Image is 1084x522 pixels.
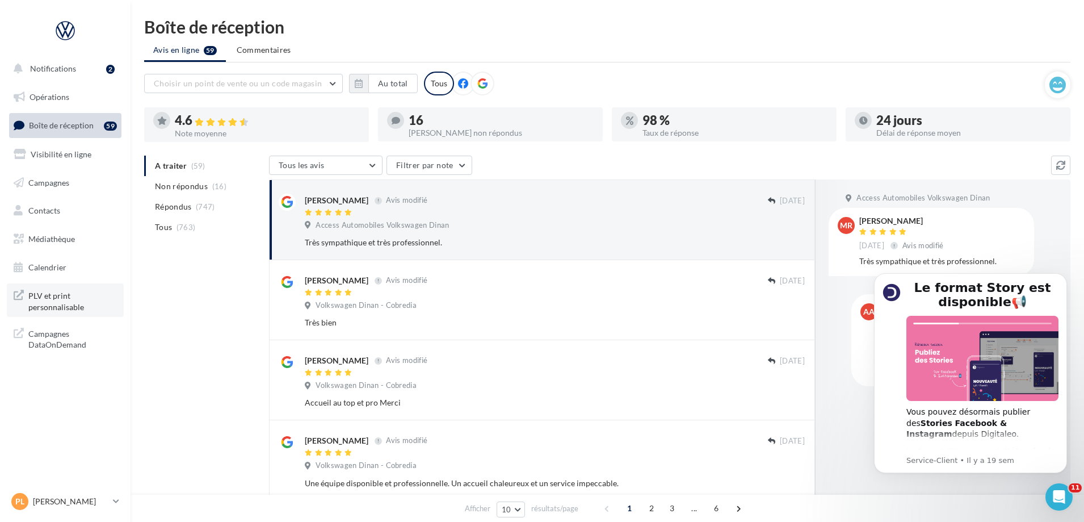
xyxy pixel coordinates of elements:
p: [PERSON_NAME] [33,496,108,507]
span: Opérations [30,92,69,102]
div: Note moyenne [175,130,360,137]
button: Notifications 2 [7,57,119,81]
span: Médiathèque [28,234,75,244]
a: Contacts [7,199,124,223]
span: Commentaires [237,44,291,56]
span: PL [15,496,24,507]
span: [DATE] [859,241,884,251]
div: 4.6 [175,114,360,127]
div: 59 [104,122,117,131]
a: PL [PERSON_NAME] [9,491,121,512]
div: Taux de réponse [642,129,827,137]
span: Tous [155,222,172,233]
a: Médiathèque [7,227,124,251]
button: Au total [349,74,418,93]
span: Access Automobiles Volkswagen Dinan [856,193,990,203]
span: [DATE] [780,436,805,446]
button: Tous les avis [269,156,383,175]
span: Avis modifié [386,356,427,365]
div: [PERSON_NAME] [305,355,368,366]
span: Contacts [28,206,60,215]
span: Afficher [465,503,490,514]
span: 1 [620,499,638,517]
span: Choisir un point de vente ou un code magasin [154,78,322,88]
div: [PERSON_NAME] [305,195,368,206]
a: Campagnes DataOnDemand [7,321,124,355]
span: Boîte de réception [29,120,94,130]
span: Avis modifié [386,196,427,205]
span: Non répondus [155,181,208,192]
span: (747) [196,202,215,211]
span: [DATE] [780,356,805,366]
div: [PERSON_NAME] non répondus [409,129,594,137]
span: Tous les avis [279,160,325,170]
span: 3 [663,499,681,517]
span: Volkswagen Dinan - Cobredia [316,461,417,471]
span: 10 [502,505,511,514]
iframe: Intercom live chat [1045,483,1073,511]
span: Campagnes [28,177,69,187]
span: ... [685,499,703,517]
span: Avis modifié [386,276,427,285]
a: Campagnes [7,171,124,195]
div: Boîte de réception [144,18,1070,35]
span: Volkswagen Dinan - Cobredia [316,381,417,391]
a: Visibilité en ligne [7,143,124,166]
a: Opérations [7,85,124,109]
div: 16 [409,114,594,127]
span: Visibilité en ligne [31,149,91,159]
iframe: Intercom notifications message [857,259,1084,516]
span: résultats/page [531,503,578,514]
div: Délai de réponse moyen [876,129,1061,137]
button: Au total [368,74,418,93]
div: Très sympathique et très professionnel. [305,237,731,248]
div: Accueil au top et pro Merci [305,397,731,408]
div: [PERSON_NAME] [305,435,368,446]
a: PLV et print personnalisable [7,283,124,317]
button: Choisir un point de vente ou un code magasin [144,74,343,93]
span: Avis modifié [902,241,944,250]
span: PLV et print personnalisable [28,288,117,312]
div: Très sympathique et très professionnel. [859,256,1025,267]
a: Calendrier [7,256,124,279]
div: [PERSON_NAME] [859,217,946,225]
span: [DATE] [780,196,805,206]
div: Très bien [305,317,731,328]
span: Notifications [30,64,76,73]
span: (16) [212,182,226,191]
a: Boîte de réception59 [7,113,124,137]
span: 11 [1069,483,1082,492]
span: Répondus [155,201,192,212]
span: Volkswagen Dinan - Cobredia [316,300,417,311]
span: 6 [707,499,725,517]
span: Avis modifié [386,436,427,445]
span: (763) [177,223,196,232]
div: [PERSON_NAME] [305,275,368,286]
span: mr [840,220,852,231]
span: Calendrier [28,262,66,272]
div: 24 jours [876,114,1061,127]
button: Filtrer par note [386,156,472,175]
div: Tous [424,72,454,95]
span: [DATE] [780,276,805,286]
div: 2 [106,65,115,74]
span: Access Automobiles Volkswagen Dinan [316,220,449,231]
button: 10 [497,502,526,517]
div: Une équipe disponible et professionnelle. Un accueil chaleureux et un service impeccable. [305,478,731,489]
span: Campagnes DataOnDemand [28,326,117,350]
span: 2 [642,499,661,517]
div: 98 % [642,114,827,127]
